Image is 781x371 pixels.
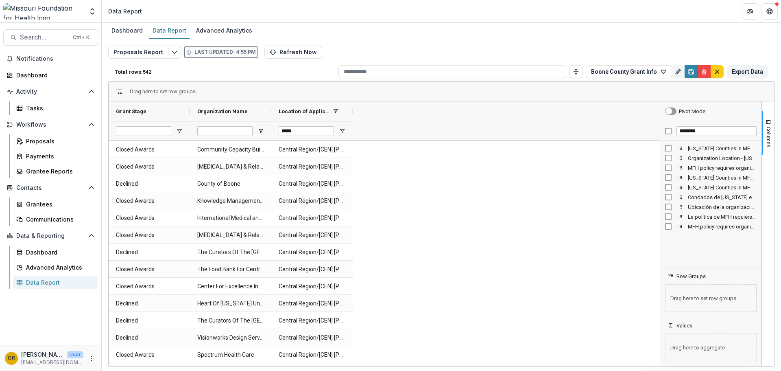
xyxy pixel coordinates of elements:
span: Central Region/[CEN] [PERSON_NAME] [279,244,345,261]
span: Organization Name [197,108,248,114]
input: Grant Stage Filter Input [116,126,171,136]
span: Activity [16,88,85,95]
button: Open Filter Menu [176,128,183,134]
span: Drag here to set row groups [130,88,196,94]
span: [MEDICAL_DATA] & Related Disorders Association, Inc. - Mid [US_STATE] Chapter [197,158,264,175]
div: Communications [26,215,92,224]
span: Central Region/[CEN] [PERSON_NAME] [279,227,345,244]
a: Grantee Reports [13,165,98,178]
button: More [87,353,96,363]
button: Search... [3,29,98,46]
div: Ubicación de la organización - Condado de Missouri en el área de servicio de MFH (si el condado n... [660,202,761,212]
span: Central Region/[CEN] [PERSON_NAME] [279,278,345,295]
nav: breadcrumb [105,5,145,17]
div: Data Report [108,7,142,15]
p: Total rows: 542 [115,69,335,75]
button: Open Contacts [3,181,98,194]
span: Drag here to set row groups [665,284,757,312]
a: Communications [13,213,98,226]
span: Community Capacity Builders [197,141,264,158]
div: Dashboard [108,24,146,36]
div: Values [660,329,761,366]
span: Declined [116,244,183,261]
span: Contacts [16,184,85,191]
span: Heart Of [US_STATE] United Way Inc [197,295,264,312]
a: Dashboard [13,246,98,259]
span: Organization Location - [US_STATE][GEOGRAPHIC_DATA] in MFH Service Area (if the county is not lis... [688,155,757,161]
span: Closed Awards [116,193,183,209]
span: Search... [20,33,68,41]
button: Refresh Now [264,46,322,59]
div: Payments [26,152,92,160]
div: MFH policy requires organizations to be registered to conduct business and be in good standing wi... [660,163,761,173]
div: Data Report [26,278,92,287]
span: International Medical and Educational Trust [197,210,264,226]
a: Grantees [13,198,98,211]
a: Data Report [13,276,98,289]
div: Missouri Counties in MFH Service Region where the project will serve (MULTI_DROPDOWN_LIST) Column [660,143,761,153]
p: User [67,351,83,358]
span: Closed Awards [116,347,183,363]
span: Declined [116,295,183,312]
button: Open Activity [3,85,98,98]
a: Advanced Analytics [193,23,255,39]
span: Condados de [US_STATE] en la región de servicio de MFH donde el proyecto servirá (MULTI_DROPDOWN_... [688,194,757,200]
span: Location of Applicant (TEXT) [279,108,330,114]
button: Toggle auto height [569,65,582,78]
div: Tasks [26,104,92,112]
span: La política de MFH requiere que las organizaciones estén registradas para realizar negocios y est... [688,214,757,220]
span: [MEDICAL_DATA] & Related Disorders Association, Inc. - Mid [US_STATE] Chapter [197,227,264,244]
span: Central Region/[CEN] [PERSON_NAME] [279,193,345,209]
a: Data Report [149,23,190,39]
span: Closed Awards [116,210,183,226]
a: Dashboard [108,23,146,39]
span: Declined [116,176,183,192]
div: La política de MFH requiere que las organizaciones estén registradas para realizar negocios y est... [660,212,761,222]
span: [US_STATE] Counties in MFH Service Region where the project will serve (MULTI_DROPDOWN_LIST) [688,145,757,151]
span: The Food Bank For Central & Northeast [US_STATE] Inc [197,261,264,278]
span: MFH policy requires organizations to be registered to conduct business and be in good standing wi... [688,165,757,171]
p: [PERSON_NAME] [21,350,63,359]
div: Dashboard [16,71,92,79]
div: Grantees [26,200,92,209]
span: Central Region/[CEN] [PERSON_NAME] [279,141,345,158]
a: Payments [13,149,98,163]
span: Notifications [16,55,95,62]
span: The Curators Of The [GEOGRAPHIC_DATA][US_STATE] [197,312,264,329]
div: Gail Reynoso [8,356,15,361]
span: Declined [116,329,183,346]
button: Open Data & Reporting [3,229,98,242]
span: Declined [116,312,183,329]
button: Open Filter Menu [339,128,345,134]
span: The Curators Of The [GEOGRAPHIC_DATA][US_STATE] [197,244,264,261]
span: Ubicación de la organización - [GEOGRAPHIC_DATA][US_STATE] en el área de servicio de MFH (si el c... [688,204,757,210]
span: Knowledge Management Associates [197,193,264,209]
button: default [711,65,724,78]
span: Central Region/[CEN] [PERSON_NAME] [279,176,345,192]
span: [US_STATE] Counties in MFH Service Region where the project or work will serve (MULTI_DROPDOWN_LIST) [688,184,757,191]
div: Dashboard [26,248,92,257]
span: Values [676,323,692,329]
span: Columns [766,127,772,147]
span: Central Region/[CEN] [PERSON_NAME] [279,329,345,346]
span: Spectrum Health Care [197,347,264,363]
div: Advanced Analytics [193,24,255,36]
span: Central Region/[CEN] [PERSON_NAME] [279,210,345,226]
span: Visionworks Design Services, Inc. [197,329,264,346]
span: Central Region/[CEN] [PERSON_NAME] [279,295,345,312]
span: County of Boone [197,176,264,192]
a: Tasks [13,101,98,115]
img: Missouri Foundation for Health logo [3,3,83,20]
div: Missouri Counties in MFH Service Region where the project or work will serve (MULTI_DROPDOWN_LIST... [660,182,761,192]
button: Proposals Report [108,46,168,59]
div: Data Report [149,24,190,36]
button: Partners [742,3,758,20]
span: Closed Awards [116,278,183,295]
button: Save [685,65,698,78]
button: Open Filter Menu [257,128,264,134]
span: Closed Awards [116,141,183,158]
span: Grant Stage [116,108,146,114]
button: Boone County Grant Info [586,65,672,78]
span: Central Region/[CEN] [PERSON_NAME] [279,261,345,278]
span: Workflows [16,121,85,128]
